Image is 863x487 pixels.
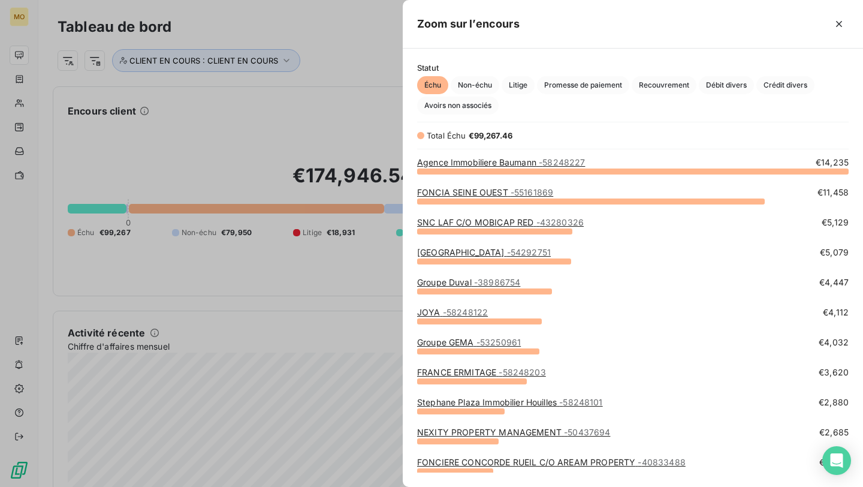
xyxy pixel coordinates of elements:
[417,427,610,437] a: NEXITY PROPERTY MANAGEMENT
[443,307,488,317] span: - 58248122
[816,157,849,169] span: €14,235
[564,427,610,437] span: - 50437694
[417,97,499,115] button: Avoirs non associés
[819,396,849,408] span: €2,880
[699,76,754,94] button: Débit divers
[499,367,545,377] span: - 58248203
[417,337,521,347] a: Groupe GEMA
[539,157,585,167] span: - 58248227
[417,16,520,32] h5: Zoom sur l’encours
[536,217,584,227] span: - 43280326
[417,187,553,197] a: FONCIA SEINE OUEST
[427,131,466,140] span: Total Échu
[417,247,551,257] a: [GEOGRAPHIC_DATA]
[474,277,520,287] span: - 38986754
[819,426,849,438] span: €2,685
[417,217,584,227] a: SNC LAF C/O MOBICAP RED
[820,246,849,258] span: €5,079
[451,76,499,94] button: Non-échu
[417,157,585,167] a: Agence Immobiliere Baumann
[819,456,849,468] span: €2,520
[417,307,488,317] a: JOYA
[417,457,686,467] a: FONCIERE CONCORDE RUEIL C/O AREAM PROPERTY
[507,247,551,257] span: - 54292751
[559,397,602,407] span: - 58248101
[537,76,629,94] button: Promesse de paiement
[638,457,685,467] span: - 40833488
[819,336,849,348] span: €4,032
[819,276,849,288] span: €4,447
[502,76,535,94] button: Litige
[403,157,863,473] div: grid
[632,76,696,94] button: Recouvrement
[756,76,814,94] button: Crédit divers
[417,397,603,407] a: Stephane Plaza Immobilier Houilles
[819,366,849,378] span: €3,620
[417,277,520,287] a: Groupe Duval
[469,131,513,140] span: €99,267.46
[417,63,849,73] span: Statut
[417,76,448,94] button: Échu
[511,187,553,197] span: - 55161869
[822,446,851,475] div: Open Intercom Messenger
[817,187,849,199] span: €11,458
[417,367,546,377] a: FRANCE ERMITAGE
[476,337,521,347] span: - 53250961
[822,217,849,229] span: €5,129
[823,306,849,318] span: €4,112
